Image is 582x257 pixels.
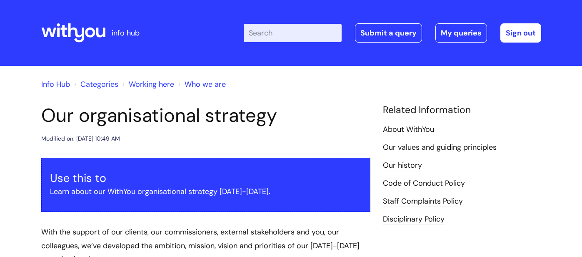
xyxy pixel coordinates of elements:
[383,178,465,189] a: Code of Conduct Policy
[383,214,445,225] a: Disciplinary Policy
[129,79,174,89] a: Working here
[383,142,497,153] a: Our values and guiding principles
[383,124,434,135] a: About WithYou
[112,26,140,40] p: info hub
[500,23,541,43] a: Sign out
[244,24,342,42] input: Search
[435,23,487,43] a: My queries
[185,79,226,89] a: Who we are
[41,134,120,144] div: Modified on: [DATE] 10:49 AM
[120,78,174,91] li: Working here
[41,104,370,127] h1: Our organisational strategy
[50,171,362,185] h3: Use this to
[383,160,422,171] a: Our history
[383,104,541,116] h4: Related Information
[176,78,226,91] li: Who we are
[72,78,118,91] li: Solution home
[355,23,422,43] a: Submit a query
[80,79,118,89] a: Categories
[244,23,541,43] div: | -
[383,196,463,207] a: Staff Complaints Policy
[50,185,362,198] p: Learn about our WithYou organisational strategy [DATE]-[DATE].
[41,79,70,89] a: Info Hub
